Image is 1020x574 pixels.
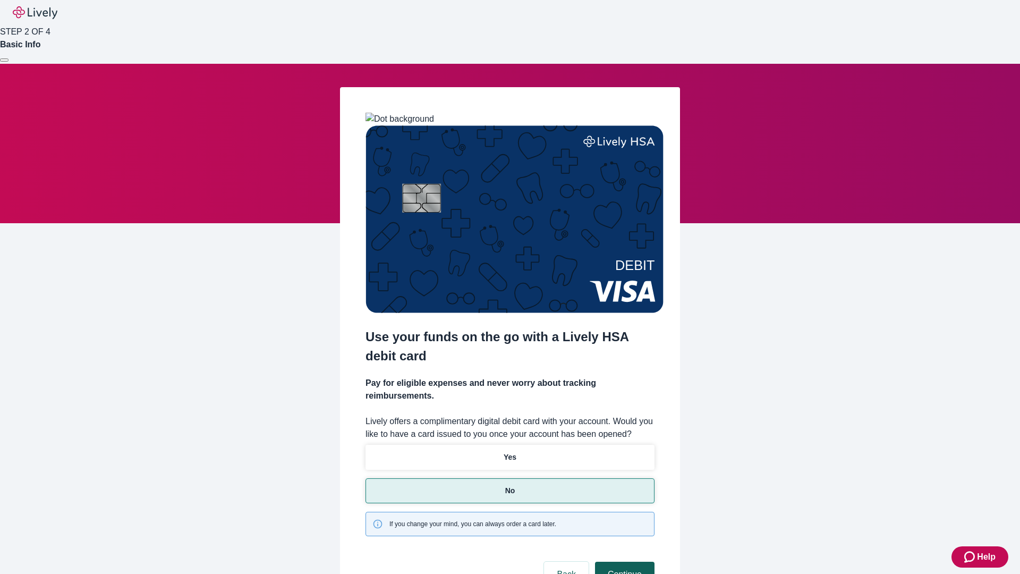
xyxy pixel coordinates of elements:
img: Debit card [365,125,664,313]
span: If you change your mind, you can always order a card later. [389,519,556,529]
label: Lively offers a complimentary digital debit card with your account. Would you like to have a card... [365,415,654,441]
button: Yes [365,445,654,470]
p: No [505,485,515,496]
p: Yes [504,452,516,463]
button: Zendesk support iconHelp [951,546,1008,568]
img: Dot background [365,113,434,125]
button: No [365,478,654,503]
svg: Zendesk support icon [964,551,977,563]
span: Help [977,551,996,563]
h2: Use your funds on the go with a Lively HSA debit card [365,327,654,366]
img: Lively [13,6,57,19]
h4: Pay for eligible expenses and never worry about tracking reimbursements. [365,377,654,402]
